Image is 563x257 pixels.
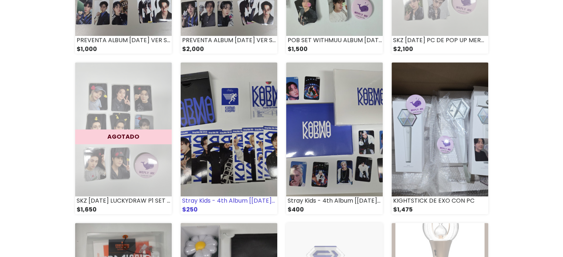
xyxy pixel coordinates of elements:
div: $1,475 [392,205,488,214]
div: POB SET WITHMUU ALBUM [DATE] SKZ [286,36,383,45]
div: SKZ [DATE] PC DE POP UP MERCH SET DE 8 [392,36,488,45]
div: $400 [286,205,383,214]
img: small_1755786216980.jpeg [392,62,488,196]
div: Stray Kids - 4th Album [[DATE]] (COMPACT Ver.) [181,196,277,205]
div: KIGHTSTICK DE EXO CON PC [392,196,488,205]
div: $250 [181,205,277,214]
div: $2,000 [181,45,277,54]
div: AGOTADO [75,129,172,144]
div: Stray Kids - 4th Album [[DATE]] VER HOORAY O VER CEREMONY [286,196,383,205]
img: small_1756046126921.jpeg [75,62,172,196]
a: KIGHTSTICK DE EXO CON PC $1,475 [392,62,488,214]
div: $1,650 [75,205,172,214]
div: SKZ [DATE] LUCKYDRAW P1 SET DE 8 [75,196,172,205]
a: Stray Kids - 4th Album [[DATE]] (COMPACT Ver.) $250 [181,62,277,214]
div: $1,500 [286,45,383,54]
a: AGOTADO SKZ [DATE] LUCKYDRAW P1 SET DE 8 $1,650 [75,62,172,214]
img: small_1756039851780.jpeg [181,62,277,196]
div: PREVENTA ALBUM [DATE] VER SKZOO [181,36,277,45]
div: $2,100 [392,45,488,54]
div: PREVENTA ALBUM [DATE] VER SKZOO PUPPYM O FOXLY O DWAKI [75,36,172,45]
img: small_1756039616984.jpeg [286,62,383,196]
a: Stray Kids - 4th Album [[DATE]] VER HOORAY O VER CEREMONY $400 [286,62,383,214]
div: $1,000 [75,45,172,54]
